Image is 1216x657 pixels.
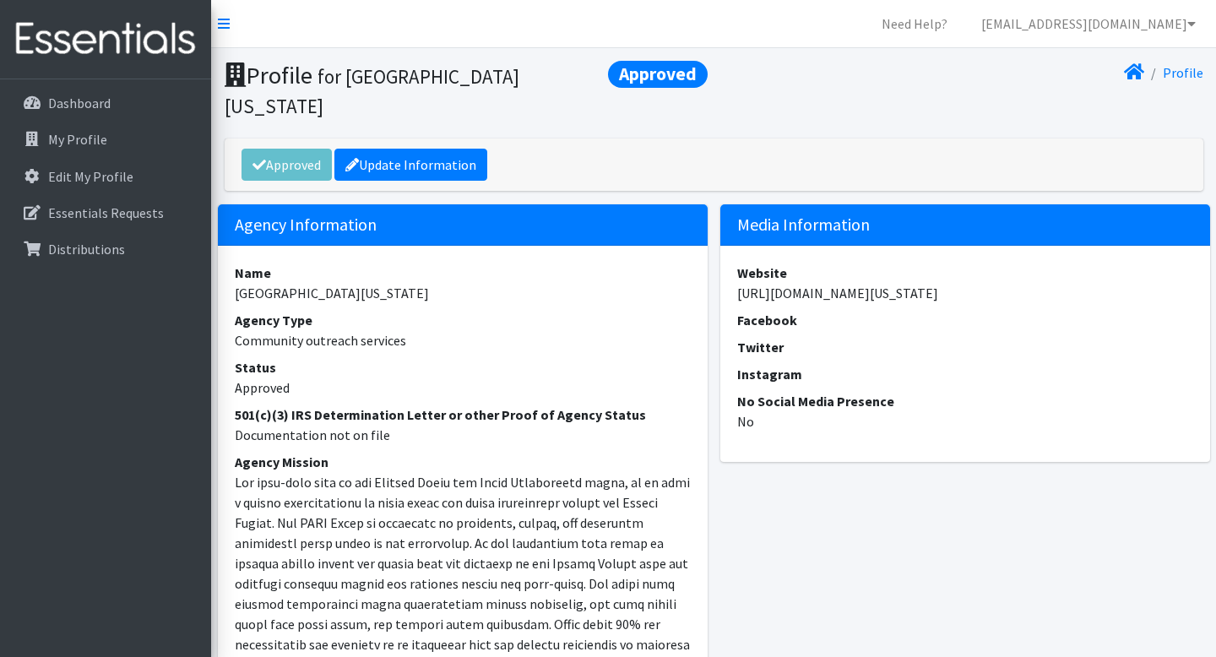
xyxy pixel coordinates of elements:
dt: 501(c)(3) IRS Determination Letter or other Proof of Agency Status [235,405,691,425]
a: Edit My Profile [7,160,204,193]
p: Essentials Requests [48,204,164,221]
dt: Status [235,357,691,377]
dt: Name [235,263,691,283]
img: HumanEssentials [7,11,204,68]
p: My Profile [48,131,107,148]
dd: Community outreach services [235,330,691,350]
dt: Website [737,263,1193,283]
dd: Documentation not on file [235,425,691,445]
dt: No Social Media Presence [737,391,1193,411]
p: Edit My Profile [48,168,133,185]
a: My Profile [7,122,204,156]
a: Distributions [7,232,204,266]
dt: Twitter [737,337,1193,357]
dd: [URL][DOMAIN_NAME][US_STATE] [737,283,1193,303]
dd: [GEOGRAPHIC_DATA][US_STATE] [235,283,691,303]
dd: No [737,411,1193,432]
a: Need Help? [868,7,961,41]
small: for [GEOGRAPHIC_DATA][US_STATE] [225,64,519,118]
a: Dashboard [7,86,204,120]
p: Distributions [48,241,125,258]
a: Update Information [334,149,487,181]
span: Approved [608,61,708,88]
dt: Instagram [737,364,1193,384]
a: [EMAIL_ADDRESS][DOMAIN_NAME] [968,7,1209,41]
p: Dashboard [48,95,111,111]
dt: Agency Type [235,310,691,330]
a: Essentials Requests [7,196,204,230]
h1: Profile [225,61,708,119]
h5: Media Information [720,204,1210,246]
dd: Approved [235,377,691,398]
a: Profile [1163,64,1203,81]
dt: Agency Mission [235,452,691,472]
h5: Agency Information [218,204,708,246]
dt: Facebook [737,310,1193,330]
